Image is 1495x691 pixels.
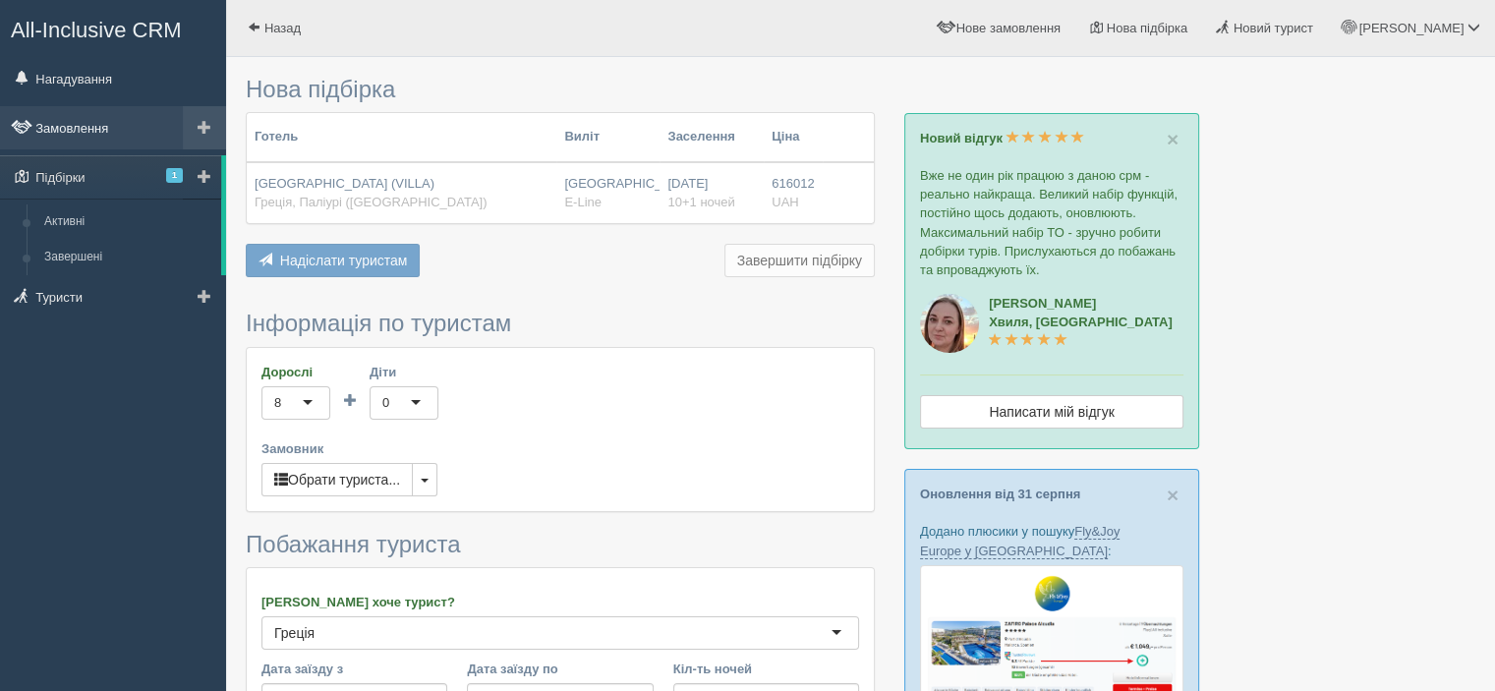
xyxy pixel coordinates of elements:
th: Готель [247,113,556,162]
span: Новий турист [1234,21,1313,35]
label: Дата заїзду з [261,660,447,678]
span: 616012 [772,176,814,191]
span: 1 [166,168,183,183]
p: Додано плюсики у пошуку : [920,522,1183,559]
a: Оновлення від 31 серпня [920,487,1080,501]
span: [GEOGRAPHIC_DATA] (VILLA) [255,176,434,191]
h3: Нова підбірка [246,77,875,102]
th: Виліт [556,113,660,162]
span: All-Inclusive CRM [11,18,182,42]
th: Заселення [660,113,764,162]
a: Написати мій відгук [920,395,1183,429]
span: Надіслати туристам [280,253,408,268]
button: Close [1167,485,1179,505]
a: All-Inclusive CRM [1,1,225,55]
div: Греція [274,623,315,643]
div: [GEOGRAPHIC_DATA] [564,175,652,211]
p: Вже не один рік працюю з даною срм - реально найкраща. Великий набір функцій, постійно щось додаю... [920,166,1183,279]
label: Дорослі [261,363,330,381]
span: × [1167,128,1179,150]
span: Нова підбірка [1107,21,1188,35]
span: Побажання туриста [246,531,461,557]
span: 10+1 ночей [667,195,734,209]
a: Новий відгук [920,131,1084,145]
button: Close [1167,129,1179,149]
button: Завершити підбірку [724,244,875,277]
label: [PERSON_NAME] хоче турист? [261,593,859,611]
label: Кіл-ть ночей [673,660,859,678]
h3: Інформація по туристам [246,311,875,336]
th: Ціна [764,113,822,162]
span: E-Line [564,195,602,209]
span: × [1167,484,1179,506]
a: Активні [35,204,221,240]
button: Обрати туриста... [261,463,413,496]
div: 8 [274,393,281,413]
div: [DATE] [667,175,756,211]
span: UAH [772,195,798,209]
button: Надіслати туристам [246,244,420,277]
a: Fly&Joy Europe у [GEOGRAPHIC_DATA] [920,524,1120,558]
span: Назад [264,21,301,35]
span: Греція, Паліурі ([GEOGRAPHIC_DATA]) [255,195,487,209]
span: Нове замовлення [956,21,1061,35]
label: Дата заїзду по [467,660,653,678]
div: 0 [382,393,389,413]
a: Завершені [35,240,221,275]
a: [PERSON_NAME]Хвиля, [GEOGRAPHIC_DATA] [989,296,1173,348]
span: [PERSON_NAME] [1358,21,1464,35]
label: Замовник [261,439,859,458]
label: Діти [370,363,438,381]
